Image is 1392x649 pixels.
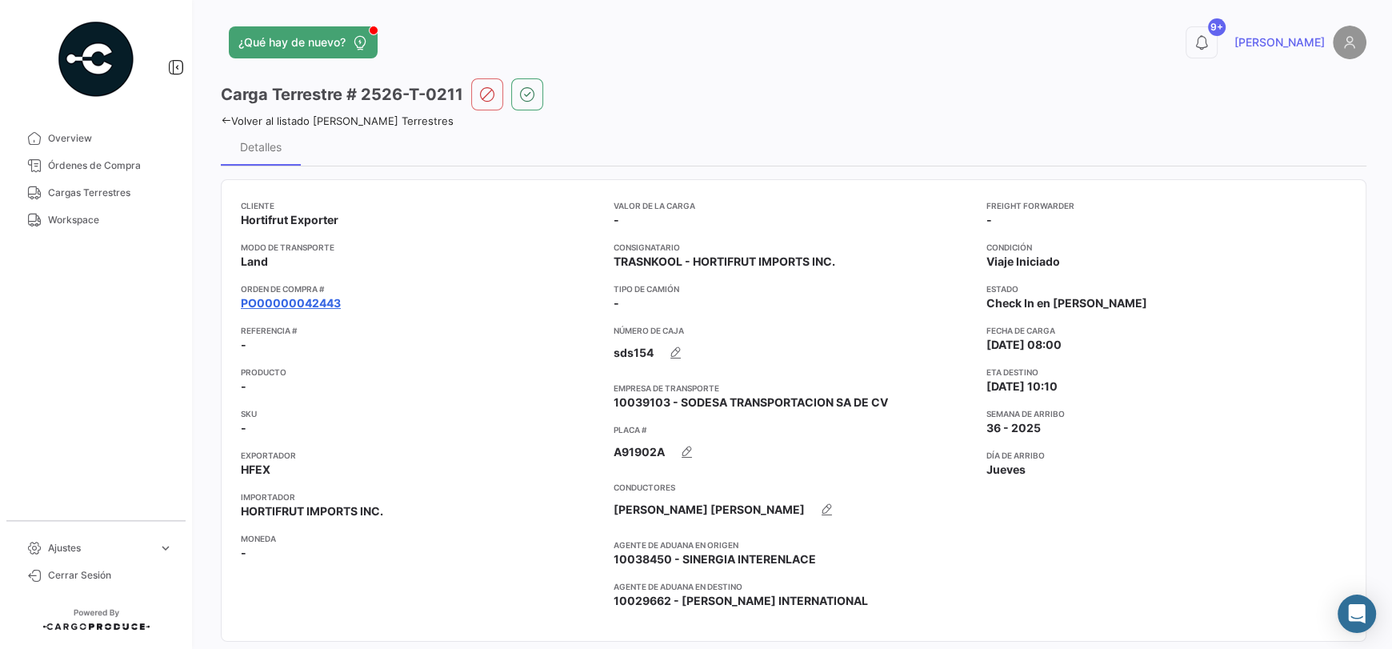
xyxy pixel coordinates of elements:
[614,345,654,361] span: sds154
[986,462,1026,478] span: Jueves
[241,491,601,503] app-card-info-title: Importador
[986,407,1346,420] app-card-info-title: Semana de Arribo
[986,241,1346,254] app-card-info-title: Condición
[614,551,816,567] span: 10038450 - SINERGIA INTERENLACE
[614,502,805,518] span: [PERSON_NAME] [PERSON_NAME]
[241,420,246,436] span: -
[221,114,454,127] a: Volver al listado [PERSON_NAME] Terrestres
[241,282,601,295] app-card-info-title: Orden de Compra #
[56,19,136,99] img: powered-by.png
[614,395,888,411] span: 10039103 - SODESA TRANSPORTACION SA DE CV
[241,337,246,353] span: -
[614,539,974,551] app-card-info-title: Agente de Aduana en Origen
[614,254,835,270] span: TRASNKOOL - HORTIFRUT IMPORTS INC.
[48,131,173,146] span: Overview
[986,420,1041,436] span: 36 - 2025
[241,545,246,561] span: -
[614,324,974,337] app-card-info-title: Número de Caja
[241,241,601,254] app-card-info-title: Modo de Transporte
[1234,34,1325,50] span: [PERSON_NAME]
[241,449,601,462] app-card-info-title: Exportador
[614,241,974,254] app-card-info-title: Consignatario
[614,382,974,395] app-card-info-title: Empresa de Transporte
[986,295,1147,311] span: Check In en [PERSON_NAME]
[13,125,179,152] a: Overview
[48,213,173,227] span: Workspace
[241,212,338,228] span: Hortifrut Exporter
[158,541,173,555] span: expand_more
[614,199,974,212] app-card-info-title: Valor de la Carga
[986,337,1062,353] span: [DATE] 08:00
[13,152,179,179] a: Órdenes de Compra
[13,179,179,206] a: Cargas Terrestres
[614,444,665,460] span: A91902A
[986,379,1058,395] span: [DATE] 10:10
[48,186,173,200] span: Cargas Terrestres
[986,324,1346,337] app-card-info-title: Fecha de carga
[614,295,619,311] span: -
[221,83,463,106] h3: Carga Terrestre # 2526-T-0211
[986,199,1346,212] app-card-info-title: Freight Forwarder
[48,158,173,173] span: Órdenes de Compra
[614,593,868,609] span: 10029662 - [PERSON_NAME] INTERNATIONAL
[241,199,601,212] app-card-info-title: Cliente
[229,26,378,58] button: ¿Qué hay de nuevo?
[241,295,341,311] a: PO00000042443
[48,568,173,583] span: Cerrar Sesión
[241,462,270,478] span: HFEX
[241,379,246,395] span: -
[240,140,282,154] div: Detalles
[241,532,601,545] app-card-info-title: Moneda
[614,423,974,436] app-card-info-title: Placa #
[241,366,601,379] app-card-info-title: Producto
[614,580,974,593] app-card-info-title: Agente de Aduana en Destino
[241,254,268,270] span: Land
[614,481,974,494] app-card-info-title: Conductores
[1338,595,1376,633] div: Abrir Intercom Messenger
[241,407,601,420] app-card-info-title: SKU
[614,212,619,228] span: -
[238,34,346,50] span: ¿Qué hay de nuevo?
[986,254,1060,270] span: Viaje Iniciado
[48,541,152,555] span: Ajustes
[241,324,601,337] app-card-info-title: Referencia #
[241,503,383,519] span: HORTIFRUT IMPORTS INC.
[986,212,992,228] span: -
[1333,26,1366,59] img: placeholder-user.png
[986,282,1346,295] app-card-info-title: Estado
[986,449,1346,462] app-card-info-title: Día de Arribo
[986,366,1346,379] app-card-info-title: ETA Destino
[614,282,974,295] app-card-info-title: Tipo de Camión
[13,206,179,234] a: Workspace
